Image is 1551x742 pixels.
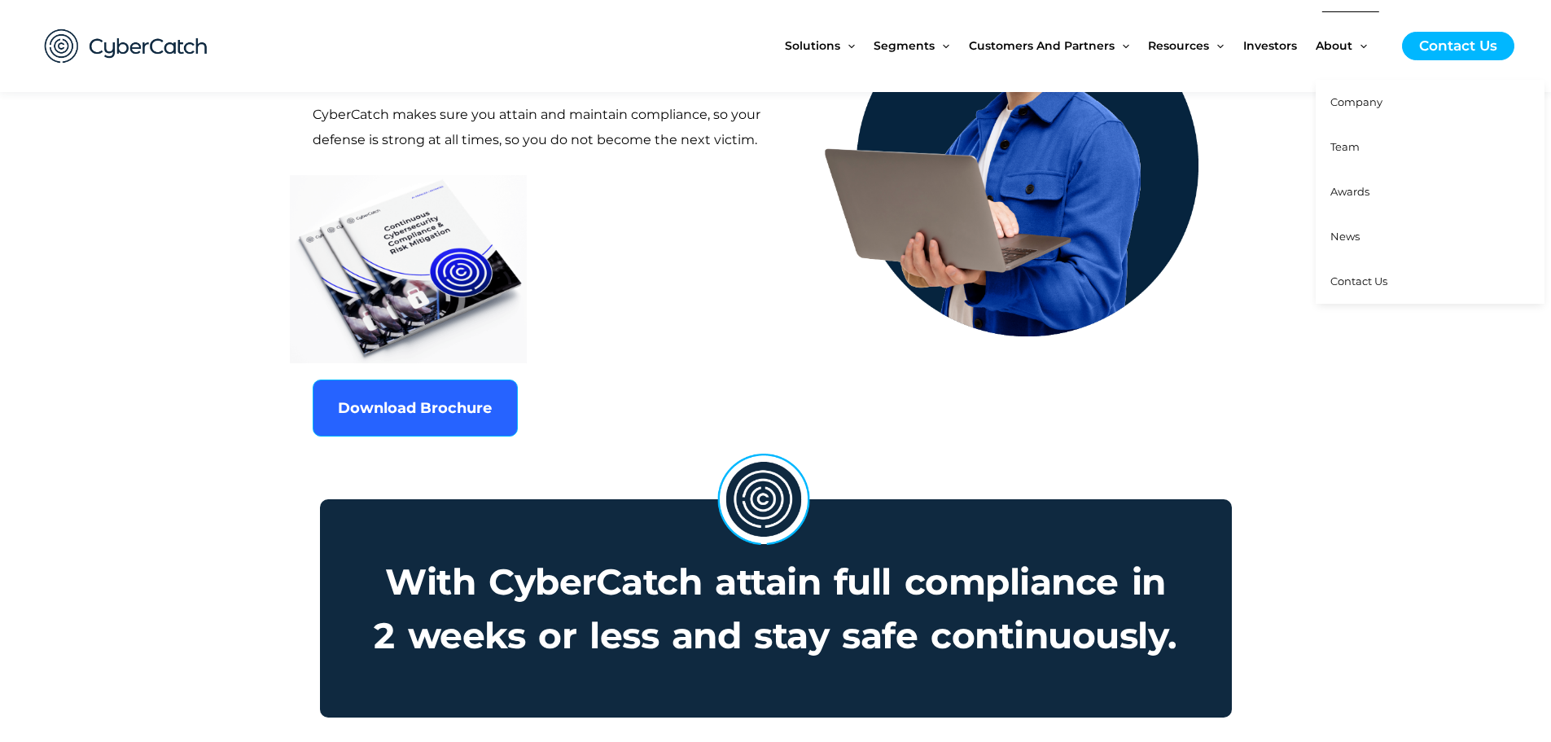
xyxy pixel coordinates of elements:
[969,11,1115,80] span: Customers and Partners
[28,12,224,80] img: CyberCatch
[1330,230,1360,243] span: News
[1402,32,1514,60] a: Contact Us
[840,11,855,80] span: Menu Toggle
[1316,214,1544,259] a: News
[1243,11,1316,80] a: Investors
[313,380,518,437] a: Download Brochure
[313,103,769,152] p: CyberCatch makes sure you attain and maintain compliance, so your defense is strong at all times,...
[1330,140,1360,153] span: Team
[1148,11,1209,80] span: Resources
[1330,185,1369,198] span: Awards
[1316,169,1544,214] a: Awards
[935,11,949,80] span: Menu Toggle
[1316,259,1544,304] a: Contact Us
[338,401,492,415] span: Download Brochure
[322,501,1230,716] h3: With CyberCatch attain full compliance in 2 weeks or less and stay safe continuously.
[785,11,840,80] span: Solutions
[874,11,935,80] span: Segments
[1243,11,1297,80] span: Investors
[1316,125,1544,169] a: Team
[1352,11,1367,80] span: Menu Toggle
[1330,274,1387,288] span: Contact Us
[785,11,1386,80] nav: Site Navigation: New Main Menu
[1316,80,1544,125] a: Company
[1209,11,1224,80] span: Menu Toggle
[1115,11,1129,80] span: Menu Toggle
[1316,11,1352,80] span: About
[1330,95,1382,108] span: Company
